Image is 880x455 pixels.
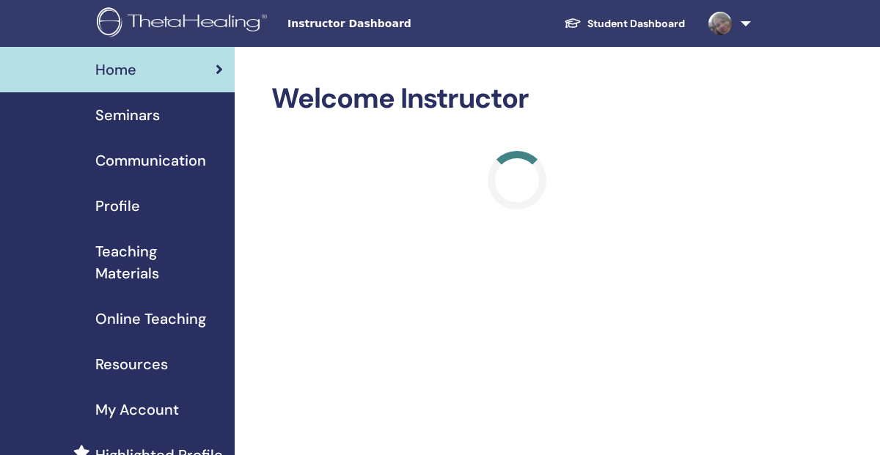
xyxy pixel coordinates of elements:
[95,149,206,171] span: Communication
[552,10,697,37] a: Student Dashboard
[564,17,582,29] img: graduation-cap-white.svg
[95,353,168,375] span: Resources
[95,399,179,421] span: My Account
[287,16,507,32] span: Instructor Dashboard
[271,82,763,116] h2: Welcome Instructor
[708,12,732,35] img: default.jpg
[95,240,223,284] span: Teaching Materials
[97,7,272,40] img: logo.png
[95,104,160,126] span: Seminars
[95,308,206,330] span: Online Teaching
[95,59,136,81] span: Home
[95,195,140,217] span: Profile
